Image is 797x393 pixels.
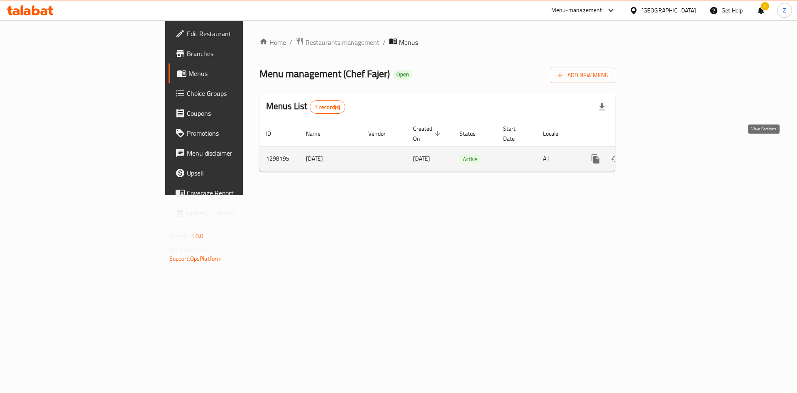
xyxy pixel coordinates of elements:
[169,231,190,242] span: Version:
[413,153,430,164] span: [DATE]
[368,129,396,139] span: Vendor
[551,5,602,15] div: Menu-management
[579,121,672,146] th: Actions
[641,6,696,15] div: [GEOGRAPHIC_DATA]
[306,37,379,47] span: Restaurants management
[606,149,626,169] button: Change Status
[259,121,672,172] table: enhanced table
[399,37,418,47] span: Menus
[543,129,569,139] span: Locale
[169,123,298,143] a: Promotions
[310,103,345,111] span: 1 record(s)
[169,203,298,223] a: Grocery Checklist
[169,253,222,264] a: Support.OpsPlatform
[306,129,331,139] span: Name
[169,44,298,63] a: Branches
[187,208,292,218] span: Grocery Checklist
[187,29,292,39] span: Edit Restaurant
[551,68,615,83] button: Add New Menu
[187,88,292,98] span: Choice Groups
[169,24,298,44] a: Edit Restaurant
[460,154,481,164] span: Active
[413,124,443,144] span: Created On
[557,70,609,81] span: Add New Menu
[266,100,345,114] h2: Menus List
[496,146,536,171] td: -
[187,49,292,59] span: Branches
[310,100,346,114] div: Total records count
[187,128,292,138] span: Promotions
[296,37,379,48] a: Restaurants management
[393,70,412,80] div: Open
[191,231,204,242] span: 1.0.0
[259,64,390,83] span: Menu management ( Chef Fajer )
[169,143,298,163] a: Menu disclaimer
[783,6,786,15] span: Z
[169,103,298,123] a: Coupons
[592,97,612,117] div: Export file
[503,124,526,144] span: Start Date
[169,183,298,203] a: Coverage Report
[536,146,579,171] td: All
[187,148,292,158] span: Menu disclaimer
[299,146,362,171] td: [DATE]
[187,108,292,118] span: Coupons
[169,63,298,83] a: Menus
[586,149,606,169] button: more
[460,129,487,139] span: Status
[259,37,615,48] nav: breadcrumb
[187,168,292,178] span: Upsell
[188,68,292,78] span: Menus
[187,188,292,198] span: Coverage Report
[266,129,282,139] span: ID
[169,83,298,103] a: Choice Groups
[169,163,298,183] a: Upsell
[393,71,412,78] span: Open
[383,37,386,47] li: /
[169,245,208,256] span: Get support on:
